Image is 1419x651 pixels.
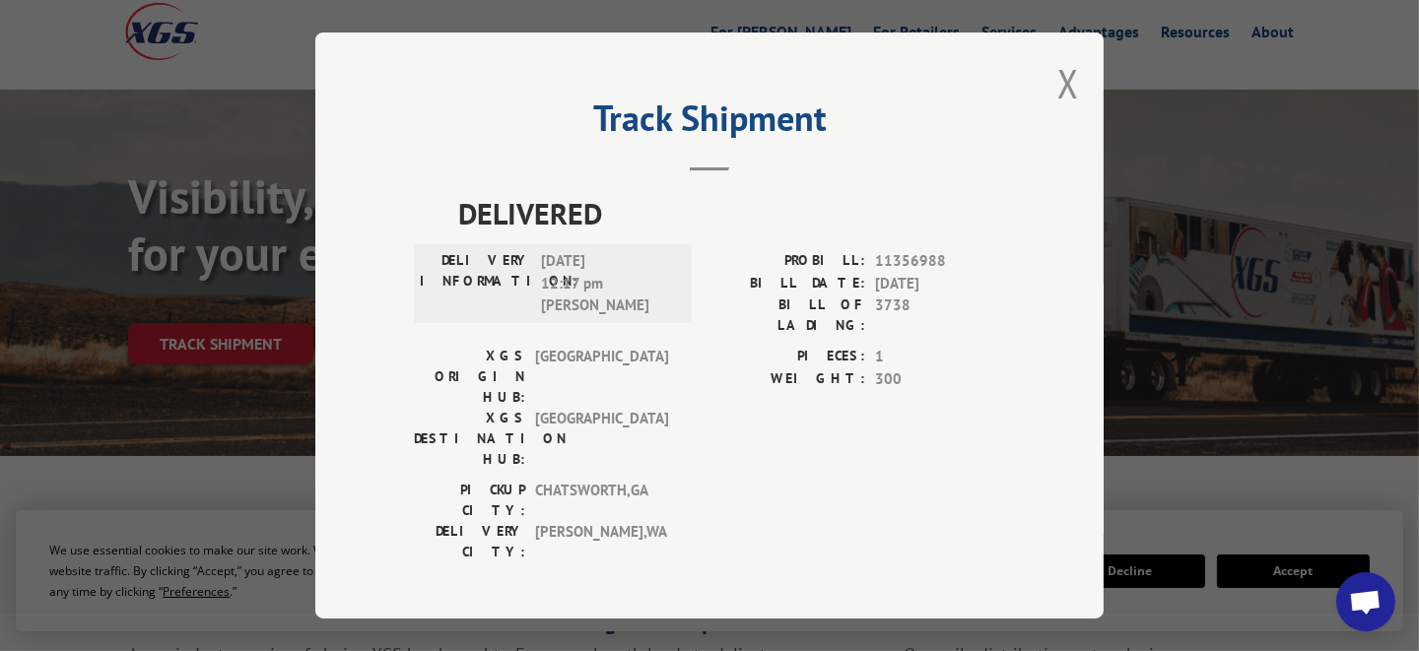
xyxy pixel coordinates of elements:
[875,273,1005,295] span: [DATE]
[1336,572,1395,631] div: Open chat
[414,521,525,562] label: DELIVERY CITY:
[535,521,668,562] span: [PERSON_NAME] , WA
[875,294,1005,336] span: 3738
[458,191,1005,235] span: DELIVERED
[414,408,525,470] label: XGS DESTINATION HUB:
[1057,57,1079,109] button: Close modal
[709,368,865,391] label: WEIGHT:
[535,480,668,521] span: CHATSWORTH , GA
[709,273,865,295] label: BILL DATE:
[541,250,674,317] span: [DATE] 12:17 pm [PERSON_NAME]
[875,250,1005,273] span: 11356988
[709,250,865,273] label: PROBILL:
[535,408,668,470] span: [GEOGRAPHIC_DATA]
[709,346,865,368] label: PIECES:
[414,346,525,408] label: XGS ORIGIN HUB:
[875,368,1005,391] span: 300
[535,346,668,408] span: [GEOGRAPHIC_DATA]
[709,294,865,336] label: BILL OF LADING:
[414,104,1005,142] h2: Track Shipment
[414,480,525,521] label: PICKUP CITY:
[420,250,531,317] label: DELIVERY INFORMATION:
[875,346,1005,368] span: 1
